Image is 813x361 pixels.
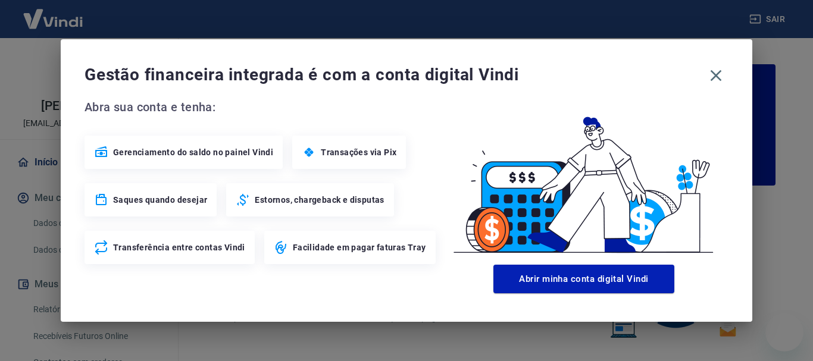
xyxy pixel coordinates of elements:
span: Saques quando desejar [113,194,207,206]
img: Good Billing [439,98,728,260]
button: Abrir minha conta digital Vindi [493,265,674,293]
span: Facilidade em pagar faturas Tray [293,241,426,253]
span: Gestão financeira integrada é com a conta digital Vindi [85,63,703,87]
span: Transações via Pix [321,146,396,158]
span: Estornos, chargeback e disputas [255,194,384,206]
span: Abra sua conta e tenha: [85,98,439,117]
span: Gerenciamento do saldo no painel Vindi [113,146,273,158]
iframe: Botão para abrir a janela de mensagens [765,313,803,351]
span: Transferência entre contas Vindi [113,241,245,253]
